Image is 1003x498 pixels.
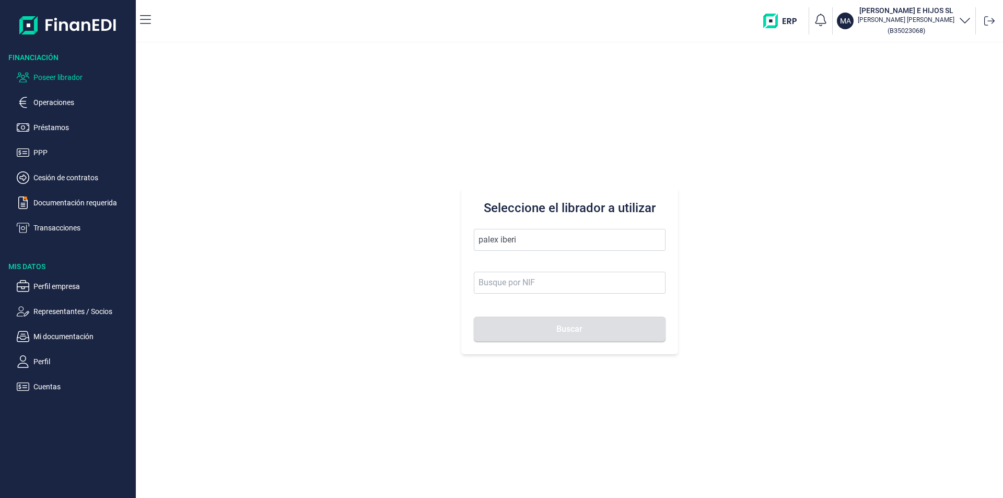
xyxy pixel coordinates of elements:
p: Mi documentación [33,330,132,343]
p: Cuentas [33,380,132,393]
p: Perfil [33,355,132,368]
input: Busque por NIF [474,272,666,294]
p: Poseer librador [33,71,132,84]
input: Seleccione la razón social [474,229,666,251]
img: Logo de aplicación [19,8,117,42]
button: Préstamos [17,121,132,134]
p: Cesión de contratos [33,171,132,184]
button: Perfil [17,355,132,368]
button: MA[PERSON_NAME] E HIJOS SL[PERSON_NAME] [PERSON_NAME](B35023068) [837,5,971,37]
button: Operaciones [17,96,132,109]
button: Poseer librador [17,71,132,84]
button: Perfil empresa [17,280,132,293]
p: Perfil empresa [33,280,132,293]
button: Transacciones [17,222,132,234]
img: erp [763,14,804,28]
p: Préstamos [33,121,132,134]
p: Documentación requerida [33,196,132,209]
p: [PERSON_NAME] [PERSON_NAME] [858,16,954,24]
button: PPP [17,146,132,159]
h3: [PERSON_NAME] E HIJOS SL [858,5,954,16]
button: Cuentas [17,380,132,393]
button: Mi documentación [17,330,132,343]
p: Transacciones [33,222,132,234]
h3: Seleccione el librador a utilizar [474,200,666,216]
button: Documentación requerida [17,196,132,209]
p: PPP [33,146,132,159]
p: Representantes / Socios [33,305,132,318]
button: Representantes / Socios [17,305,132,318]
p: Operaciones [33,96,132,109]
button: Cesión de contratos [17,171,132,184]
button: Buscar [474,317,666,342]
span: Buscar [556,325,582,333]
p: MA [840,16,851,26]
small: Copiar cif [888,27,925,34]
